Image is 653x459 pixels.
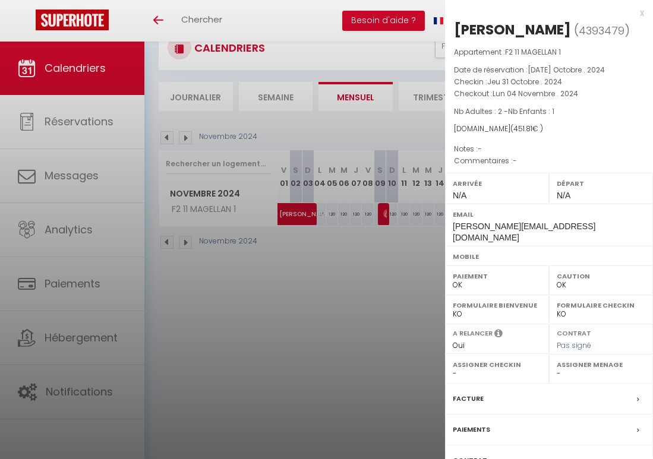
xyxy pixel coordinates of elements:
label: Caution [557,270,645,282]
span: Nb Enfants : 1 [508,106,554,116]
label: Formulaire Checkin [557,299,645,311]
span: Lun 04 Novembre . 2024 [493,88,578,99]
label: Arrivée [453,178,541,189]
span: Jeu 31 Octobre . 2024 [487,77,562,87]
label: Paiements [453,423,490,436]
label: Départ [557,178,645,189]
span: N/A [453,191,466,200]
label: Paiement [453,270,541,282]
div: x [445,6,644,20]
span: 451.81 [513,124,532,134]
span: N/A [557,191,570,200]
label: Contrat [557,328,591,336]
span: [PERSON_NAME][EMAIL_ADDRESS][DOMAIN_NAME] [453,221,595,242]
label: A relancer [453,328,493,338]
button: Ouvrir le widget de chat LiveChat [10,5,45,40]
p: Commentaires : [454,155,644,167]
p: Checkin : [454,76,644,88]
p: Notes : [454,143,644,155]
label: Mobile [453,251,645,262]
span: - [478,144,482,154]
p: Appartement : [454,46,644,58]
label: Email [453,208,645,220]
span: 4393479 [579,23,624,38]
i: Sélectionner OUI si vous souhaiter envoyer les séquences de messages post-checkout [494,328,503,341]
div: Notification de nouveau message [34,2,48,16]
div: [DOMAIN_NAME] [454,124,644,135]
label: Facture [453,392,484,405]
div: [PERSON_NAME] [454,20,571,39]
span: ( ) [574,22,630,39]
p: Date de réservation : [454,64,644,76]
span: Pas signé [557,340,591,350]
span: ( € ) [510,124,543,134]
span: - [513,156,517,166]
label: Formulaire Bienvenue [453,299,541,311]
span: Nb Adultes : 2 - [454,106,554,116]
span: [DATE] Octobre . 2024 [528,65,605,75]
span: F2 11 MAGELLAN 1 [505,47,561,57]
label: Assigner Checkin [453,359,541,371]
label: Assigner Menage [557,359,645,371]
p: Checkout : [454,88,644,100]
